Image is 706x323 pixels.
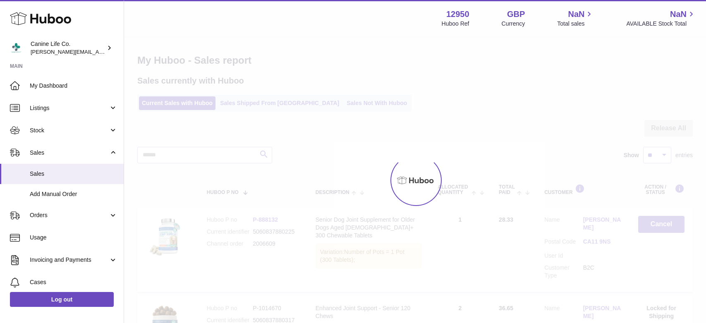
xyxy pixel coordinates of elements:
div: Huboo Ref [442,20,469,28]
span: Orders [30,211,109,219]
span: NaN [568,9,584,20]
div: Currency [502,20,525,28]
a: NaN Total sales [557,9,594,28]
span: Sales [30,170,117,178]
span: Usage [30,234,117,242]
span: [PERSON_NAME][EMAIL_ADDRESS][DOMAIN_NAME] [31,48,166,55]
span: My Dashboard [30,82,117,90]
span: Listings [30,104,109,112]
span: Invoicing and Payments [30,256,109,264]
span: AVAILABLE Stock Total [626,20,696,28]
a: NaN AVAILABLE Stock Total [626,9,696,28]
span: Stock [30,127,109,134]
span: Cases [30,278,117,286]
strong: 12950 [446,9,469,20]
span: Add Manual Order [30,190,117,198]
img: kevin@clsgltd.co.uk [10,42,22,54]
a: Log out [10,292,114,307]
strong: GBP [507,9,525,20]
div: Canine Life Co. [31,40,105,56]
span: NaN [670,9,687,20]
span: Total sales [557,20,594,28]
span: Sales [30,149,109,157]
